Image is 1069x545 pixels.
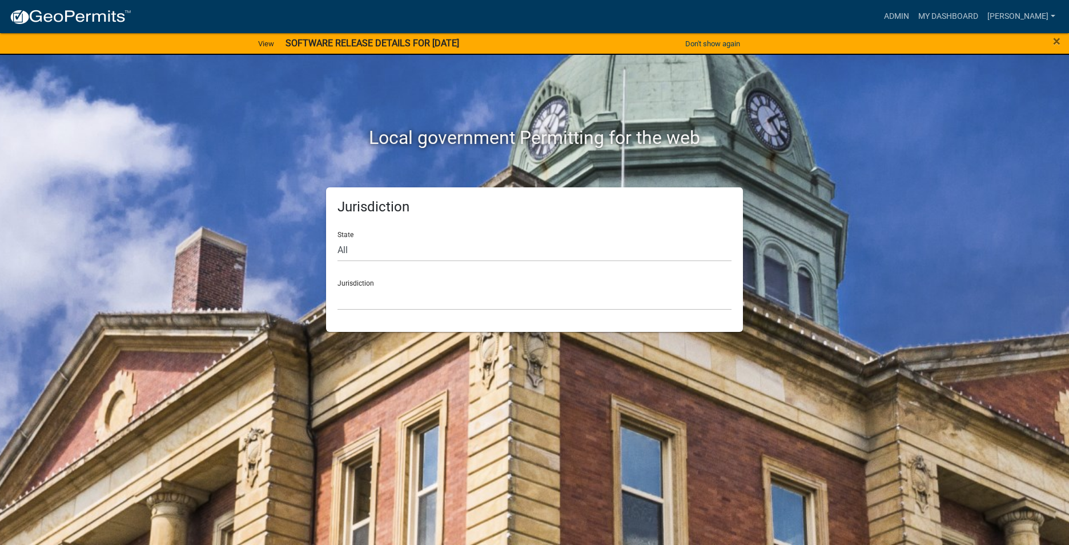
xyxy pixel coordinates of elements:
button: Don't show again [681,34,745,53]
h2: Local government Permitting for the web [218,127,851,149]
h5: Jurisdiction [337,199,732,215]
a: [PERSON_NAME] [983,6,1060,27]
a: My Dashboard [914,6,983,27]
a: Admin [879,6,914,27]
strong: SOFTWARE RELEASE DETAILS FOR [DATE] [286,38,459,49]
button: Close [1053,34,1060,48]
span: × [1053,33,1060,49]
a: View [254,34,279,53]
